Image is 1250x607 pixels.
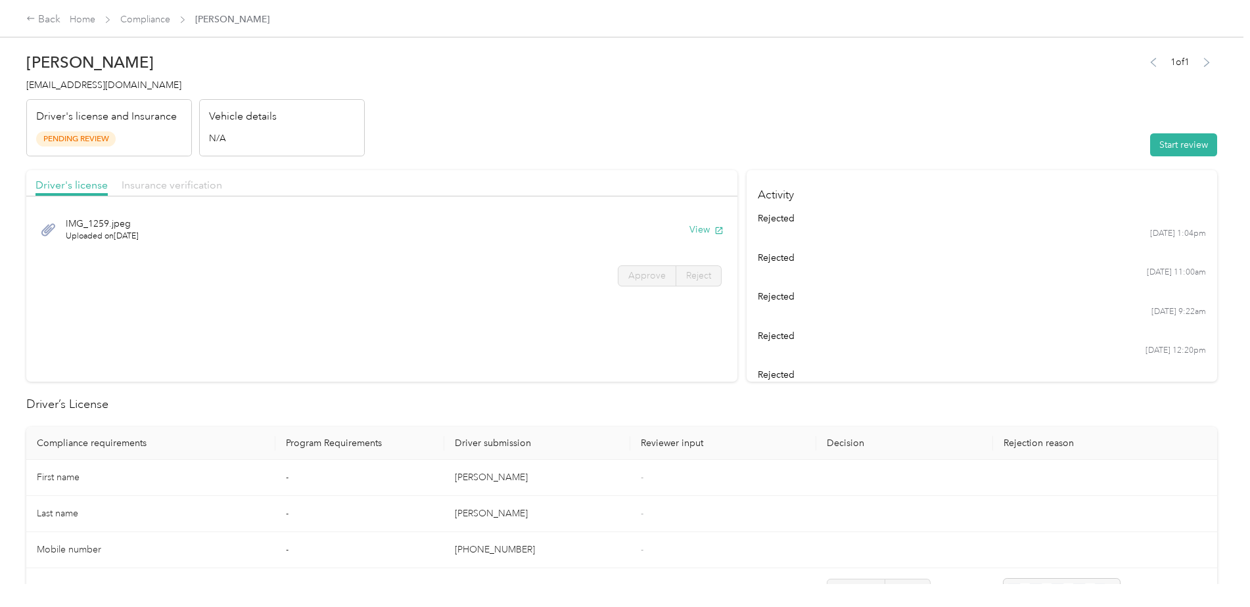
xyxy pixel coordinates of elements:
td: Mobile number [26,532,275,568]
a: Home [70,14,95,25]
th: Driver submission [444,427,630,460]
time: [DATE] 1:04pm [1150,228,1206,240]
th: Rejection reason [993,427,1217,460]
span: Approve [837,583,875,595]
td: [PERSON_NAME] [444,496,630,532]
button: View [689,223,724,236]
div: rejected [758,212,1205,225]
span: 1 of 1 [1170,55,1190,69]
span: Uploaded on [DATE] [66,231,139,242]
div: rejected [758,251,1205,265]
span: Last name [37,508,78,519]
span: Reject [686,270,711,281]
p: Vehicle details [209,109,277,125]
span: Reject [895,583,920,595]
th: Compliance requirements [26,427,275,460]
span: N/A [209,131,226,145]
span: Driver's license [35,179,108,191]
span: Driver License expiration * [37,583,147,595]
span: Mobile number [37,544,101,555]
time: [DATE] 9:22am [1151,306,1206,318]
td: [PHONE_NUMBER] [444,532,630,568]
a: Compliance [120,14,170,25]
td: - [275,532,444,568]
span: - [641,583,643,595]
th: Decision [816,427,994,460]
th: Program Requirements [275,427,444,460]
h2: Driver’s License [26,395,1217,413]
time: [DATE] 11:00am [1147,267,1206,279]
h2: [PERSON_NAME] [26,53,365,72]
td: [PERSON_NAME] [444,460,630,496]
td: - [275,496,444,532]
span: - [641,472,643,483]
span: Insurance verification [122,179,222,191]
span: Approve [628,270,666,281]
div: rejected [758,368,1205,382]
td: Last name [26,496,275,532]
span: - [641,508,643,519]
td: First name [26,460,275,496]
div: rejected [758,290,1205,303]
div: Back [26,12,60,28]
td: - [275,460,444,496]
th: Reviewer input [630,427,816,460]
span: First name [37,472,80,483]
h4: Activity [747,170,1217,212]
p: Driver's license and Insurance [36,109,177,125]
span: [PERSON_NAME] [195,12,269,26]
span: IMG_1259.jpeg [66,217,139,231]
time: [DATE] 12:20pm [1146,345,1206,357]
span: [EMAIL_ADDRESS][DOMAIN_NAME] [26,79,181,91]
span: - [641,544,643,555]
div: rejected [758,329,1205,343]
button: Start review [1150,133,1217,156]
span: Pending Review [36,131,116,146]
iframe: Everlance-gr Chat Button Frame [1176,533,1250,607]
